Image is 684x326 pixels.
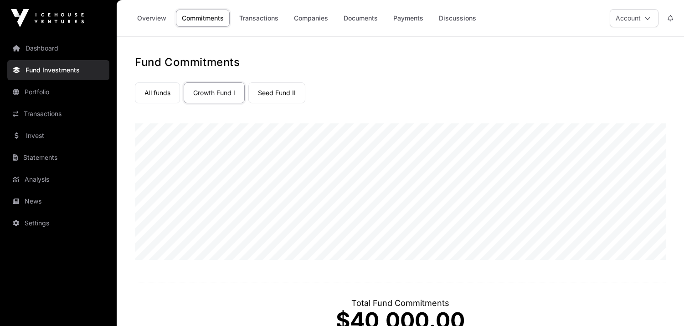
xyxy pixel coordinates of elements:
p: Total Fund Commitments [135,297,666,310]
a: Documents [338,10,384,27]
img: Icehouse Ventures Logo [11,9,84,27]
a: Statements [7,148,109,168]
a: Fund Investments [7,60,109,80]
a: Payments [387,10,429,27]
a: Overview [131,10,172,27]
a: Commitments [176,10,230,27]
button: Account [610,9,658,27]
a: All funds [135,82,180,103]
a: Dashboard [7,38,109,58]
a: Discussions [433,10,482,27]
a: Invest [7,126,109,146]
a: News [7,191,109,211]
a: Analysis [7,169,109,189]
a: Portfolio [7,82,109,102]
a: Companies [288,10,334,27]
a: Seed Fund II [248,82,305,103]
h1: Fund Commitments [135,55,666,70]
a: Transactions [233,10,284,27]
a: Growth Fund I [184,82,245,103]
a: Settings [7,213,109,233]
a: Transactions [7,104,109,124]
